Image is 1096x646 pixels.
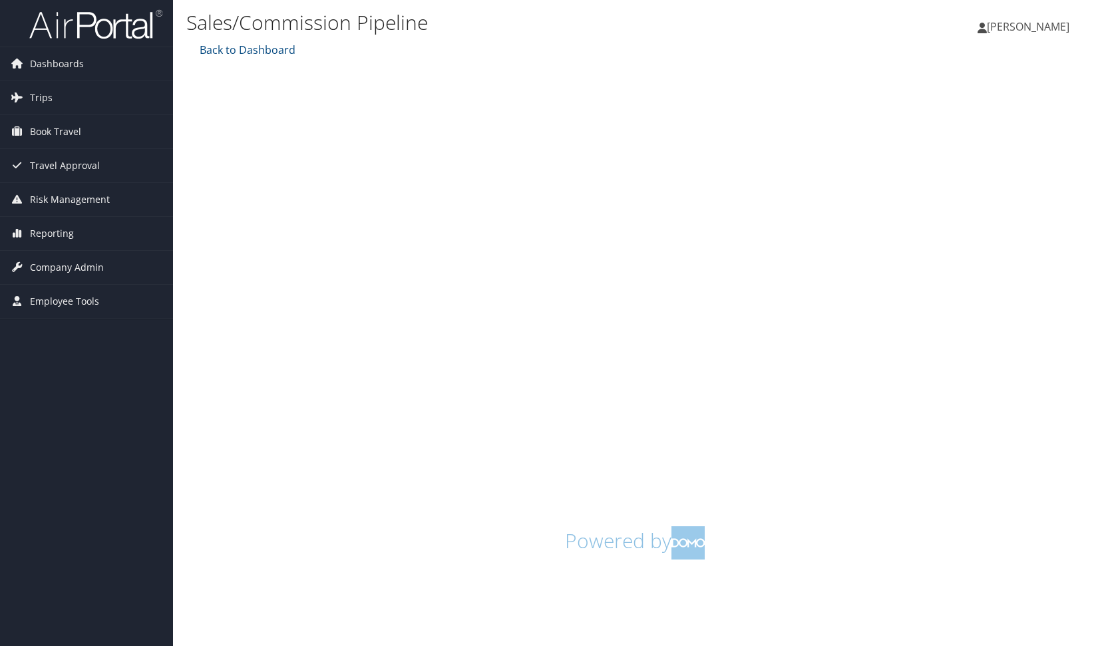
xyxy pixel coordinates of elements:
img: airportal-logo.png [29,9,162,40]
span: Company Admin [30,251,104,284]
a: [PERSON_NAME] [978,7,1083,47]
span: Trips [30,81,53,114]
span: [PERSON_NAME] [987,19,1069,34]
span: Employee Tools [30,285,99,318]
span: Dashboards [30,47,84,81]
span: Travel Approval [30,149,100,182]
img: domo-logo.png [671,526,705,560]
span: Risk Management [30,183,110,216]
h1: Sales/Commission Pipeline [186,9,784,37]
a: Back to Dashboard [196,43,295,57]
span: Reporting [30,217,74,250]
span: Book Travel [30,115,81,148]
h1: Powered by [196,526,1073,560]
